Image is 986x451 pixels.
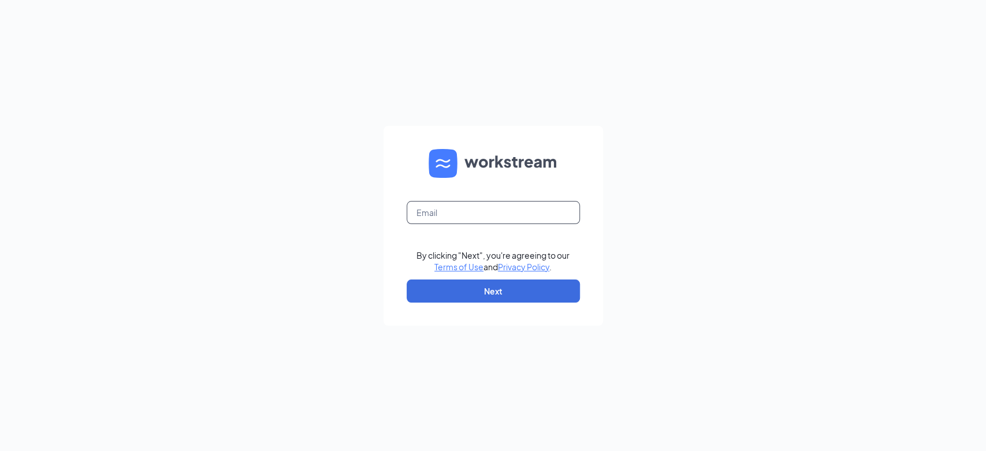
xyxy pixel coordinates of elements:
[498,262,549,272] a: Privacy Policy
[416,249,570,273] div: By clicking "Next", you're agreeing to our and .
[407,279,580,303] button: Next
[429,149,558,178] img: WS logo and Workstream text
[434,262,483,272] a: Terms of Use
[407,201,580,224] input: Email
